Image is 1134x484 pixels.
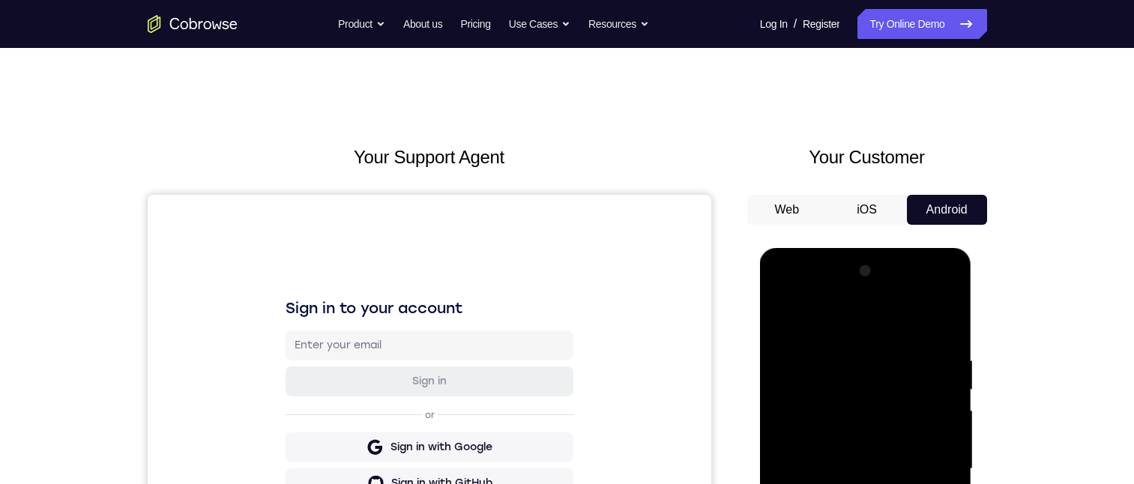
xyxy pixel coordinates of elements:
[243,245,345,260] div: Sign in with Google
[747,144,987,171] h2: Your Customer
[138,273,426,303] button: Sign in with GitHub
[138,238,426,267] button: Sign in with Google
[907,195,987,225] button: Android
[148,15,238,33] a: Go to the home page
[274,214,290,226] p: or
[148,144,711,171] h2: Your Support Agent
[403,9,442,39] a: About us
[138,345,426,375] button: Sign in with Zendesk
[238,317,351,332] div: Sign in with Intercom
[239,353,349,368] div: Sign in with Zendesk
[253,388,360,399] a: Create a new account
[244,281,345,296] div: Sign in with GitHub
[760,9,788,39] a: Log In
[827,195,907,225] button: iOS
[747,195,827,225] button: Web
[588,9,649,39] button: Resources
[460,9,490,39] a: Pricing
[509,9,570,39] button: Use Cases
[857,9,986,39] a: Try Online Demo
[794,15,797,33] span: /
[338,9,385,39] button: Product
[803,9,839,39] a: Register
[138,309,426,339] button: Sign in with Intercom
[138,387,426,399] p: Don't have an account?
